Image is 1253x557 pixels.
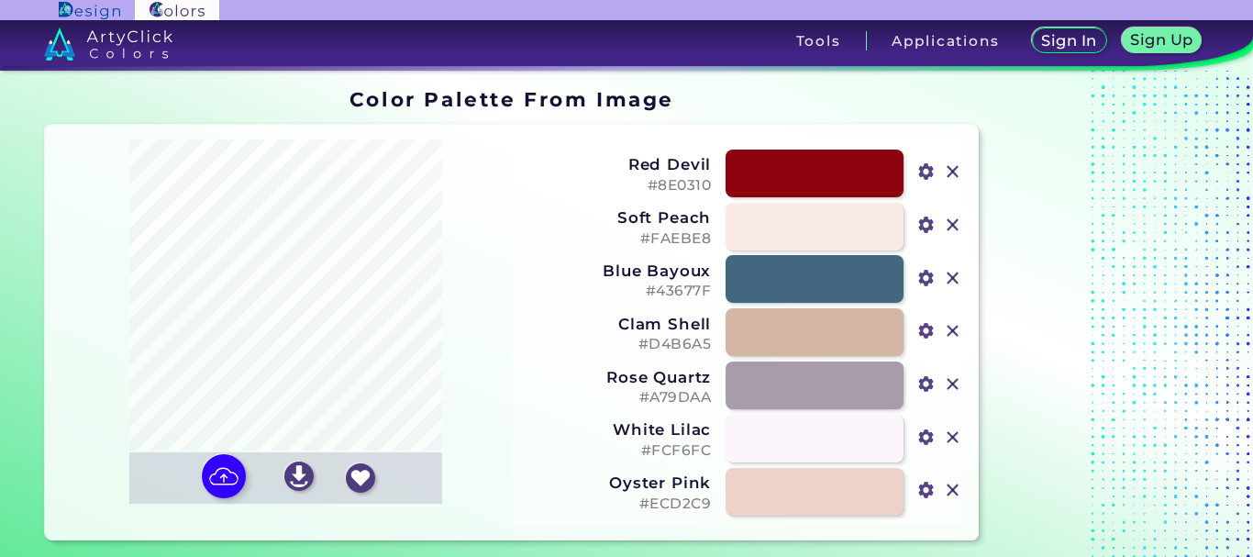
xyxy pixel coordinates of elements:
h3: Tools [796,34,841,48]
h5: #ECD2C9 [524,496,711,513]
img: icon_favourite_white.svg [346,463,375,493]
h5: #43677F [524,283,711,300]
h3: Blue Bayoux [524,262,711,280]
h3: Oyster Pink [524,473,711,492]
h3: Clam Shell [524,315,711,333]
h3: Applications [892,34,999,48]
h3: Red Devil [524,155,711,173]
h5: Sign In [1041,33,1098,49]
h3: Rose Quartz [524,368,711,386]
h3: White Lilac [524,420,711,439]
h5: #FCF6FC [524,442,711,460]
img: icon_close.svg [941,426,965,450]
img: icon_close.svg [941,319,965,343]
h3: Soft Peach [524,208,711,227]
img: icon_download_white.svg [284,462,314,491]
img: icon_close.svg [941,373,965,396]
img: logo_artyclick_colors_white.svg [44,28,173,61]
img: icon_close.svg [941,213,965,237]
a: Sign Up [1120,28,1203,54]
h5: #FAEBE8 [524,230,711,248]
img: icon_close.svg [941,160,965,184]
a: Sign In [1031,28,1108,54]
img: icon picture [202,454,246,498]
h5: #A79DAA [524,389,711,407]
h1: Color Palette From Image [349,85,674,113]
h5: #D4B6A5 [524,336,711,353]
img: ArtyClick Design logo [59,2,120,19]
img: icon_close.svg [941,266,965,290]
img: icon_close.svg [941,478,965,502]
h5: #8E0310 [524,177,711,195]
h5: Sign Up [1129,32,1194,48]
